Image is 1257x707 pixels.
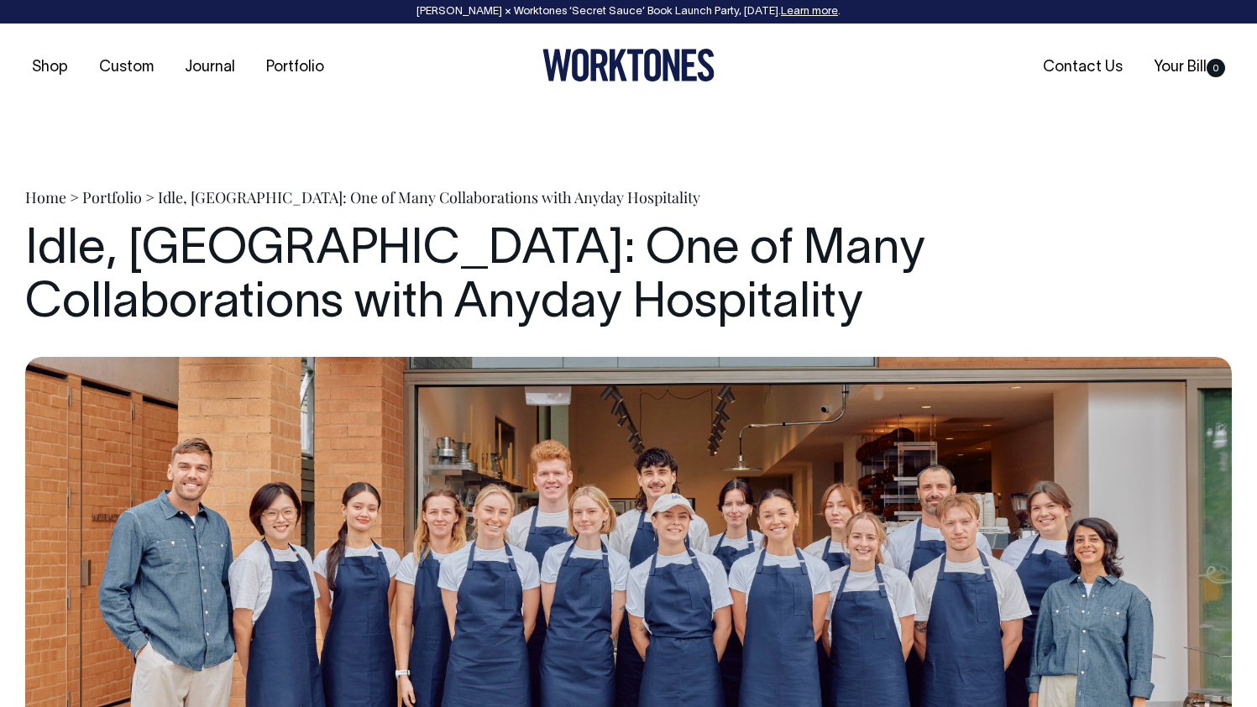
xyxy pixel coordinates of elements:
span: 0 [1207,59,1225,77]
a: Contact Us [1036,54,1129,81]
a: Your Bill0 [1147,54,1232,81]
a: Portfolio [259,54,331,81]
a: Custom [92,54,160,81]
a: Learn more [781,7,838,17]
span: > [145,187,155,207]
a: Journal [178,54,242,81]
span: Idle, [GEOGRAPHIC_DATA]: One of Many Collaborations with Anyday Hospitality [158,187,700,207]
span: > [70,187,79,207]
h1: Idle, [GEOGRAPHIC_DATA]: One of Many Collaborations with Anyday Hospitality [25,224,1232,332]
a: Home [25,187,66,207]
a: Portfolio [82,187,142,207]
div: [PERSON_NAME] × Worktones ‘Secret Sauce’ Book Launch Party, [DATE]. . [17,6,1240,18]
a: Shop [25,54,75,81]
